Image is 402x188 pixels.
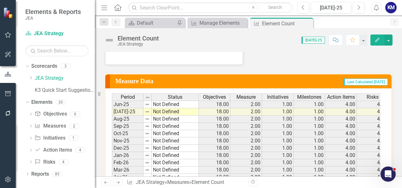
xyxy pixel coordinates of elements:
a: Action Items [34,147,72,154]
a: JEA Strategy [35,75,95,82]
td: 1.00 [294,123,325,130]
span: Period [121,94,135,100]
td: 4.00 [357,101,388,108]
h3: Measure Data [115,78,241,85]
a: Objectives [34,110,67,118]
td: 4.00 [325,145,357,152]
a: Elements [31,99,52,106]
td: 4.00 [357,159,388,166]
td: 18.00 [199,166,230,174]
a: Measures [34,122,66,130]
td: [DATE]-25 [112,108,143,116]
div: 20 [56,99,66,105]
span: Status [168,94,182,100]
span: Risks [367,94,379,100]
img: 8DAGhfEEPCf229AAAAAElFTkSuQmCC [145,138,150,143]
td: 18.00 [199,123,230,130]
div: Element Count [118,35,159,42]
button: [DATE]-25 [311,2,351,13]
a: Risks [34,159,55,166]
td: Not Defined [152,108,199,116]
img: Not Defined [104,35,114,45]
td: 4.00 [325,159,357,166]
td: 4.00 [325,166,357,174]
td: Not Defined [152,116,199,123]
td: 4.00 [357,116,388,123]
td: 1.00 [262,152,294,159]
td: 1.00 [294,116,325,123]
img: 8DAGhfEEPCf229AAAAAElFTkSuQmCC [145,102,150,107]
td: 18.00 [199,174,230,181]
td: 4.00 [357,145,388,152]
div: Default [137,19,175,27]
td: Apr-26 [112,174,143,181]
td: 1.00 [262,108,294,116]
td: 2.00 [230,116,262,123]
td: Nov-25 [112,137,143,145]
td: 2.00 [230,130,262,137]
div: JEA Strategy [118,42,159,47]
a: Scorecards [31,63,57,70]
td: 4.00 [325,137,357,145]
input: Search ClearPoint... [128,2,293,13]
img: 8DAGhfEEPCf229AAAAAElFTkSuQmCC [145,160,150,165]
td: 1.00 [294,145,325,152]
td: Not Defined [152,123,199,130]
button: KM [385,2,397,13]
td: Jan-26 [112,152,143,159]
td: Aug-25 [112,116,143,123]
td: 18.00 [199,159,230,166]
td: 18.00 [199,101,230,108]
td: 2.00 [230,108,262,116]
td: Jun-25 [112,101,143,108]
span: Milestones [297,94,321,100]
td: 4.00 [325,152,357,159]
td: Sep-25 [112,123,143,130]
img: 8DAGhfEEPCf229AAAAAElFTkSuQmCC [145,124,150,129]
img: 8DAGhfEEPCf229AAAAAElFTkSuQmCC [145,175,150,180]
td: 18.00 [199,137,230,145]
img: 8DAGhfEEPCf229AAAAAElFTkSuQmCC [145,116,150,122]
td: 1.00 [262,137,294,145]
div: » » [127,179,244,186]
td: Mar-26 [112,166,143,174]
div: 4 [75,147,85,153]
img: 8DAGhfEEPCf229AAAAAElFTkSuQmCC [145,109,150,114]
td: 4.00 [325,130,357,137]
img: 8DAGhfEEPCf229AAAAAElFTkSuQmCC [145,146,150,151]
img: 8DAGhfEEPCf229AAAAAElFTkSuQmCC [145,167,150,172]
td: 1.00 [262,159,294,166]
span: Last Calculated [DATE] [344,78,388,85]
input: Search Below... [25,45,88,56]
td: 2.00 [230,166,262,174]
div: 85 [52,171,62,177]
td: 2.00 [230,101,262,108]
td: 1.00 [262,123,294,130]
small: JEA [25,16,81,21]
td: 4.00 [357,152,388,159]
td: Dec-25 [112,145,143,152]
img: 8DAGhfEEPCf229AAAAAElFTkSuQmCC [145,153,150,158]
td: 2.00 [230,145,262,152]
td: 1.00 [262,166,294,174]
td: 1.00 [262,116,294,123]
div: Manage Elements [199,19,246,27]
span: Initiatives [267,94,289,100]
div: 3 [60,64,70,69]
td: 1.00 [262,145,294,152]
td: 4.00 [357,174,388,181]
td: Not Defined [152,166,199,174]
td: 18.00 [199,116,230,123]
td: 18.00 [199,152,230,159]
span: Search [268,5,282,10]
td: Not Defined [152,145,199,152]
td: Not Defined [152,101,199,108]
td: 1.00 [294,174,325,181]
td: 4.00 [325,108,357,116]
button: Search [259,3,291,12]
span: Objectives [203,94,226,100]
td: 1.00 [262,101,294,108]
td: 1.00 [294,152,325,159]
td: 4.00 [325,101,357,108]
span: Action Items [327,94,355,100]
